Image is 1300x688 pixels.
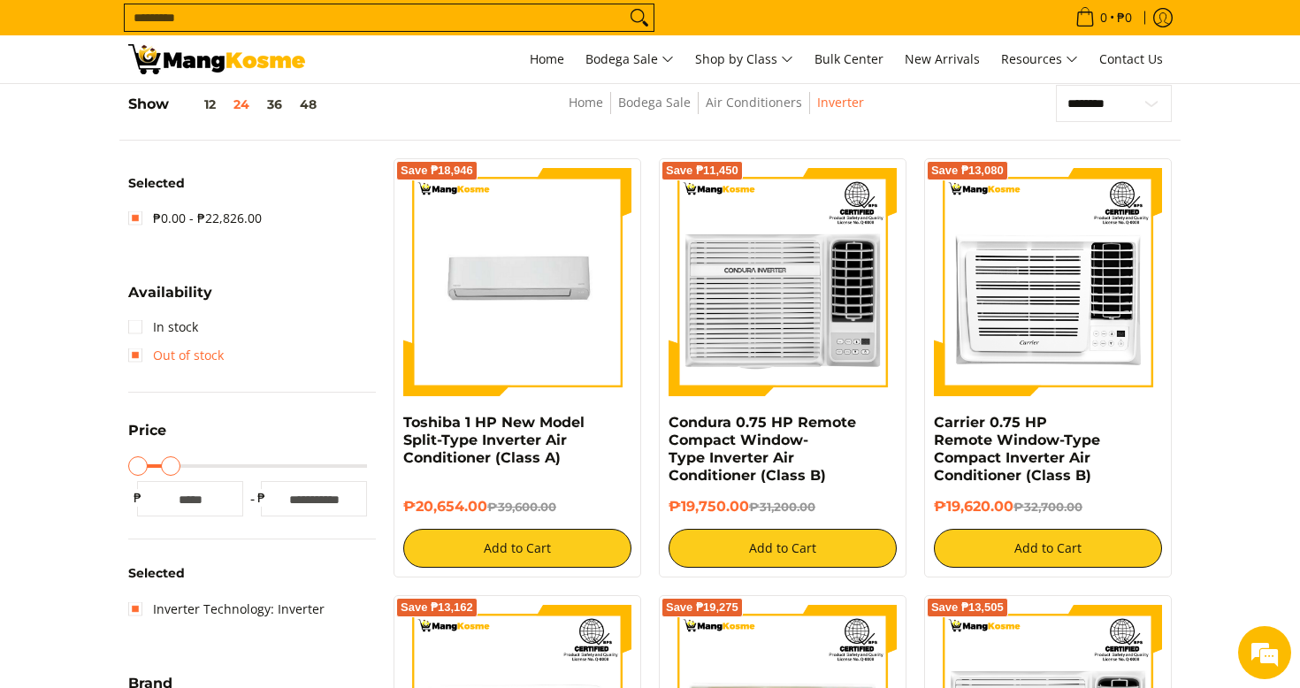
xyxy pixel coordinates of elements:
[128,489,146,507] span: ₱
[521,35,573,83] a: Home
[749,500,815,514] del: ₱31,200.00
[128,286,212,313] summary: Open
[1099,50,1163,67] span: Contact Us
[618,94,691,111] a: Bodega Sale
[401,602,473,613] span: Save ₱13,162
[225,97,258,111] button: 24
[403,168,631,396] img: Toshiba 1 HP New Model Split-Type Inverter Air Conditioner (Class A)
[931,165,1004,176] span: Save ₱13,080
[666,602,738,613] span: Save ₱19,275
[1001,49,1078,71] span: Resources
[128,566,376,582] h6: Selected
[9,483,337,545] textarea: Type your message and hit 'Enter'
[817,92,864,114] span: Inverter
[323,35,1172,83] nav: Main Menu
[577,35,683,83] a: Bodega Sale
[128,286,212,300] span: Availability
[447,92,983,132] nav: Breadcrumbs
[814,50,883,67] span: Bulk Center
[252,489,270,507] span: ₱
[128,341,224,370] a: Out of stock
[905,50,980,67] span: New Arrivals
[1097,11,1110,24] span: 0
[992,35,1087,83] a: Resources
[128,424,166,438] span: Price
[931,602,1004,613] span: Save ₱13,505
[569,94,603,111] a: Home
[403,529,631,568] button: Add to Cart
[1090,35,1172,83] a: Contact Us
[934,168,1162,396] img: Carrier 0.75 HP Remote Window-Type Compact Inverter Air Conditioner (Class B)
[128,96,325,113] h5: Show
[128,204,262,233] a: ₱0.00 - ₱22,826.00
[128,44,305,74] img: Bodega Sale Aircon l Mang Kosme: Home Appliances Warehouse Sale Carrier | Page 2
[291,97,325,111] button: 48
[666,165,738,176] span: Save ₱11,450
[1013,500,1082,514] del: ₱32,700.00
[669,414,856,484] a: Condura 0.75 HP Remote Compact Window-Type Inverter Air Conditioner (Class B)
[669,529,897,568] button: Add to Cart
[128,595,325,623] a: Inverter Technology: Inverter
[258,97,291,111] button: 36
[401,165,473,176] span: Save ₱18,946
[403,498,631,516] h6: ₱20,654.00
[934,498,1162,516] h6: ₱19,620.00
[706,94,802,111] a: Air Conditioners
[290,9,333,51] div: Minimize live chat window
[92,99,297,122] div: Chat with us now
[934,529,1162,568] button: Add to Cart
[806,35,892,83] a: Bulk Center
[128,424,166,451] summary: Open
[1114,11,1135,24] span: ₱0
[487,500,556,514] del: ₱39,600.00
[169,97,225,111] button: 12
[934,414,1100,484] a: Carrier 0.75 HP Remote Window-Type Compact Inverter Air Conditioner (Class B)
[669,168,897,396] img: Condura 0.75 HP Remote Compact Window-Type Inverter Air Conditioner (Class B)
[695,49,793,71] span: Shop by Class
[128,176,376,192] h6: Selected
[403,414,585,466] a: Toshiba 1 HP New Model Split-Type Inverter Air Conditioner (Class A)
[669,498,897,516] h6: ₱19,750.00
[128,313,198,341] a: In stock
[625,4,654,31] button: Search
[896,35,989,83] a: New Arrivals
[530,50,564,67] span: Home
[686,35,802,83] a: Shop by Class
[103,223,244,401] span: We're online!
[1070,8,1137,27] span: •
[585,49,674,71] span: Bodega Sale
